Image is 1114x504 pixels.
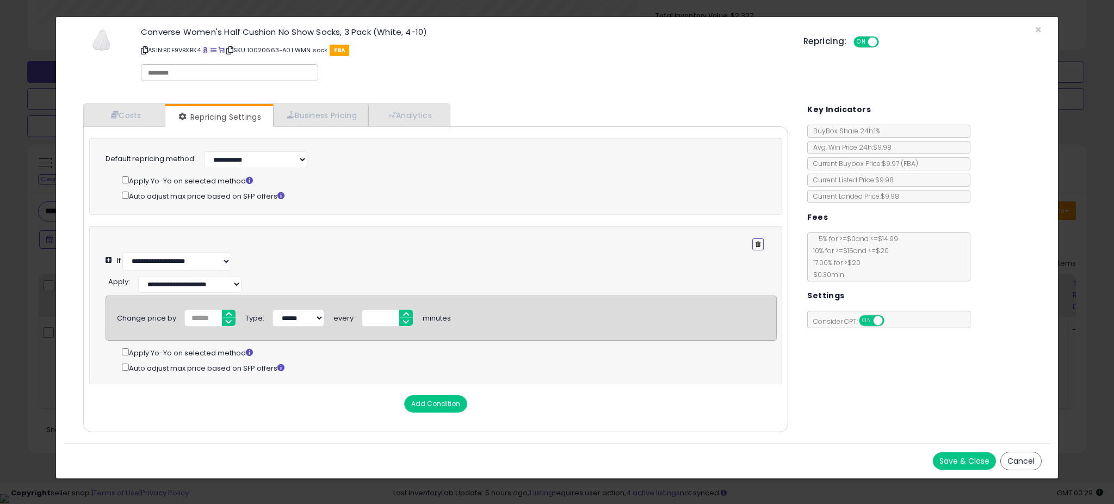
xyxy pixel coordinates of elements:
button: Cancel [1000,452,1042,470]
a: BuyBox page [202,46,208,54]
span: $9.97 [882,159,918,168]
h5: Settings [807,289,844,303]
div: Type: [245,310,264,324]
span: ON [860,316,874,325]
i: Remove Condition [756,241,760,248]
a: Repricing Settings [165,106,272,128]
span: 5 % for >= $0 and <= $14.99 [813,234,898,243]
span: Consider CPT: [808,317,899,326]
span: Current Buybox Price: [808,159,918,168]
span: $0.30 min [808,270,844,279]
span: 17.00 % for > $20 [808,258,861,267]
div: : [108,273,130,287]
button: Save & Close [933,452,996,470]
h5: Fees [807,211,828,224]
h5: Repricing: [803,37,847,46]
span: Avg. Win Price 24h: $9.98 [808,143,892,152]
div: minutes [423,310,451,324]
span: FBA [330,45,350,56]
span: 10 % for >= $15 and <= $20 [808,246,889,255]
div: Change price by [117,310,176,324]
a: Your listing only [218,46,224,54]
button: Add Condition [404,395,467,413]
span: × [1035,22,1042,38]
div: Auto adjust max price based on SFP offers [122,361,777,374]
span: OFF [877,38,894,47]
div: Auto adjust max price based on SFP offers [122,189,763,202]
span: OFF [883,316,900,325]
span: ( FBA ) [901,159,918,168]
h3: Converse Women's Half Cushion No Show Socks, 3 Pack (White, 4-10) [141,28,787,36]
span: BuyBox Share 24h: 1% [808,126,880,136]
a: Business Pricing [273,104,368,126]
span: Apply [108,276,128,287]
p: ASIN: B0F9VBXBK4 | SKU: 10020663-A01 WMN sock [141,41,787,59]
h5: Key Indicators [807,103,871,116]
div: Apply Yo-Yo on selected method [122,174,763,187]
span: Current Landed Price: $9.98 [808,192,899,201]
div: every [333,310,354,324]
a: Analytics [368,104,449,126]
a: Costs [84,104,165,126]
img: 21q3chBBOyL._SL60_.jpg [86,28,119,52]
span: ON [855,38,868,47]
label: Default repricing method: [106,154,196,164]
div: Apply Yo-Yo on selected method [122,346,777,359]
a: All offer listings [211,46,216,54]
span: Current Listed Price: $9.98 [808,175,894,185]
